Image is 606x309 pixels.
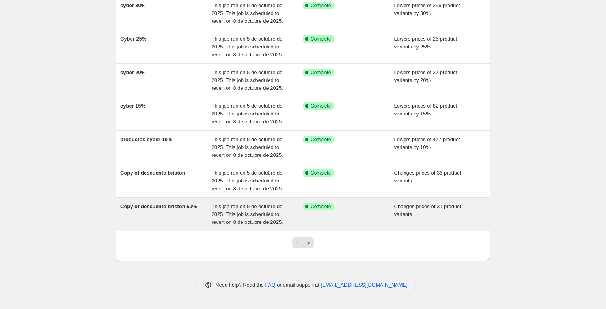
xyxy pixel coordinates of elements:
[394,136,460,150] span: Lowers prices of 477 product variants by 10%
[120,103,145,109] span: cyber 15%
[212,2,283,24] span: This job ran on 5 de octubre de 2025. This job is scheduled to revert on 8 de octubre de 2025.
[120,36,146,42] span: Cyber 25%
[311,36,331,42] span: Complete
[265,282,276,288] a: FAQ
[212,36,283,58] span: This job ran on 5 de octubre de 2025. This job is scheduled to revert on 8 de octubre de 2025.
[303,237,314,248] button: Next
[212,69,283,91] span: This job ran on 5 de octubre de 2025. This job is scheduled to revert on 8 de octubre de 2025.
[321,282,408,288] a: [EMAIL_ADDRESS][DOMAIN_NAME]
[212,103,283,125] span: This job ran on 5 de octubre de 2025. This job is scheduled to revert on 8 de octubre de 2025.
[311,136,331,143] span: Complete
[212,170,283,192] span: This job ran on 5 de octubre de 2025. This job is scheduled to revert on 8 de octubre de 2025.
[215,282,265,288] span: Need help? Read the
[120,170,185,176] span: Copy of descuento briston
[394,170,461,184] span: Changes prices of 36 product variants
[394,203,461,217] span: Changes prices of 31 product variants
[276,282,321,288] span: or email support at
[311,69,331,76] span: Complete
[311,103,331,109] span: Complete
[394,2,460,16] span: Lowers prices of 296 product variants by 30%
[212,136,283,158] span: This job ran on 5 de octubre de 2025. This job is scheduled to revert on 8 de octubre de 2025.
[311,2,331,9] span: Complete
[292,237,314,248] nav: Pagination
[394,69,457,83] span: Lowers prices of 37 product variants by 20%
[394,103,457,117] span: Lowers prices of 82 product variants by 15%
[212,203,283,225] span: This job ran on 5 de octubre de 2025. This job is scheduled to revert on 8 de octubre de 2025.
[120,69,145,75] span: cyber 20%
[120,203,197,209] span: Copy of descuento briston 50%
[394,36,457,50] span: Lowers prices of 26 product variants by 25%
[120,2,145,8] span: cyber 30%
[311,170,331,176] span: Complete
[120,136,172,142] span: productos cyber 10%
[311,203,331,210] span: Complete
